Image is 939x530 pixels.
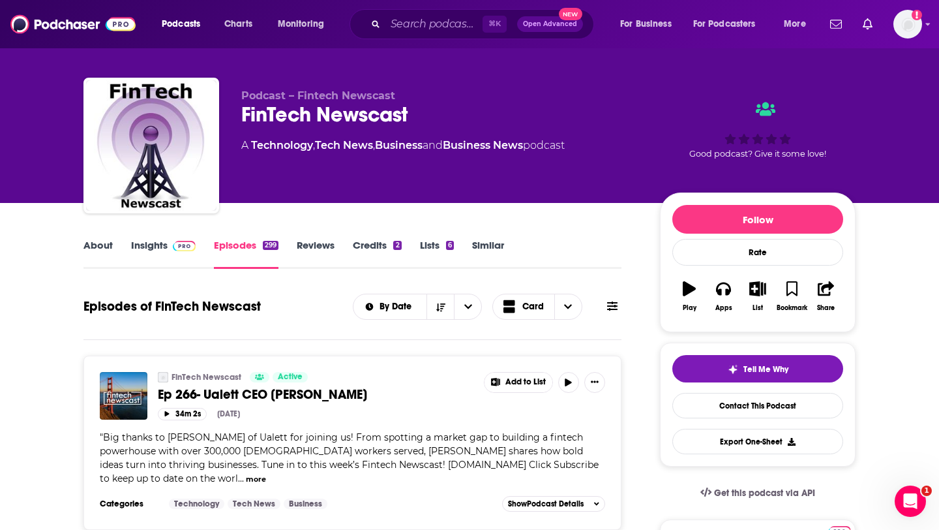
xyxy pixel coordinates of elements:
[693,15,756,33] span: For Podcasters
[313,139,315,151] span: ,
[284,499,327,509] a: Business
[100,431,599,484] span: "
[426,294,454,319] button: Sort Direction
[353,302,427,311] button: open menu
[584,372,605,393] button: Show More Button
[158,372,168,382] img: FinTech Newscast
[241,138,565,153] div: A podcast
[246,474,266,485] button: more
[162,15,200,33] span: Podcasts
[454,294,481,319] button: open menu
[620,15,672,33] span: For Business
[173,241,196,251] img: Podchaser Pro
[743,364,788,375] span: Tell Me Why
[278,371,303,384] span: Active
[171,372,241,382] a: FinTech Newscast
[523,21,577,27] span: Open Advanced
[373,139,375,151] span: ,
[86,80,216,211] img: FinTech Newscast
[505,377,546,387] span: Add to List
[857,13,878,35] a: Show notifications dropdown
[689,149,826,159] span: Good podcast? Give it some love!
[238,473,244,484] span: ...
[420,239,454,269] a: Lists6
[672,355,843,382] button: tell me why sparkleTell Me Why
[685,14,775,35] button: open menu
[158,386,367,403] span: Ep 266- Ualett CEO [PERSON_NAME]
[483,16,507,33] span: ⌘ K
[353,239,401,269] a: Credits2
[775,14,822,35] button: open menu
[753,304,763,312] div: List
[672,239,843,266] div: Rate
[423,139,443,151] span: and
[158,408,207,420] button: 34m 2s
[269,14,341,35] button: open menu
[353,294,483,320] h2: Choose List sort
[672,205,843,234] button: Follow
[241,89,395,102] span: Podcast – Fintech Newscast
[502,496,605,512] button: ShowPodcast Details
[714,488,815,499] span: Get this podcast via API
[10,12,136,37] img: Podchaser - Follow, Share and Rate Podcasts
[784,15,806,33] span: More
[672,273,706,320] button: Play
[216,14,260,35] a: Charts
[777,304,807,312] div: Bookmark
[690,477,826,509] a: Get this podcast via API
[100,372,147,420] img: Ep 266- Ualett CEO Ricky Michel Presbot
[672,393,843,418] a: Contact This Podcast
[217,409,240,418] div: [DATE]
[809,273,843,320] button: Share
[297,239,335,269] a: Reviews
[492,294,582,320] button: Choose View
[131,239,196,269] a: InsightsPodchaser Pro
[278,15,324,33] span: Monitoring
[100,431,599,484] span: Big thanks to [PERSON_NAME] of Ualett for joining us! From spotting a market gap to building a fi...
[611,14,688,35] button: open menu
[385,14,483,35] input: Search podcasts, credits, & more...
[263,241,278,250] div: 299
[443,139,523,151] a: Business News
[825,13,847,35] a: Show notifications dropdown
[893,10,922,39] button: Show profile menu
[912,10,922,20] svg: Add a profile image
[817,304,835,312] div: Share
[83,239,113,269] a: About
[672,429,843,454] button: Export One-Sheet
[315,139,373,151] a: Tech News
[517,16,583,32] button: Open AdvancedNew
[100,499,158,509] h3: Categories
[169,499,224,509] a: Technology
[224,15,252,33] span: Charts
[683,304,696,312] div: Play
[228,499,280,509] a: Tech News
[158,386,475,403] a: Ep 266- Ualett CEO [PERSON_NAME]
[715,304,732,312] div: Apps
[375,139,423,151] a: Business
[522,302,544,311] span: Card
[921,486,932,496] span: 1
[660,89,856,170] div: Good podcast? Give it some love!
[362,9,606,39] div: Search podcasts, credits, & more...
[728,364,738,375] img: tell me why sparkle
[446,241,454,250] div: 6
[508,499,584,508] span: Show Podcast Details
[153,14,217,35] button: open menu
[895,486,926,517] iframe: Intercom live chat
[380,302,416,311] span: By Date
[214,239,278,269] a: Episodes299
[706,273,740,320] button: Apps
[559,8,582,20] span: New
[83,298,261,315] h1: Episodes of FinTech Newscast
[893,10,922,39] img: User Profile
[393,241,401,250] div: 2
[484,373,552,392] button: Show More Button
[251,139,313,151] a: Technology
[472,239,504,269] a: Similar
